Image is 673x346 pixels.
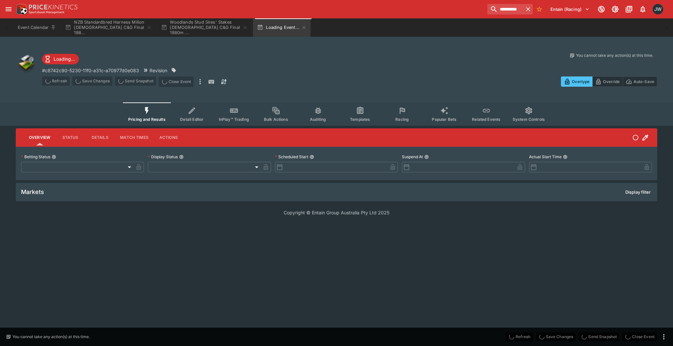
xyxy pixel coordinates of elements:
[21,154,50,160] p: Betting Status
[16,53,37,74] img: other.png
[196,76,204,87] button: more
[603,78,620,85] p: Override
[561,76,657,87] div: Start From
[350,117,370,122] span: Templates
[42,67,139,74] p: Copy To Clipboard
[29,11,64,14] img: Sportsbook Management
[115,130,154,145] button: Match Times
[150,67,167,74] p: Revision
[264,117,288,122] span: Bulk Actions
[85,130,115,145] button: Details
[395,117,409,122] span: Racing
[148,154,178,160] p: Display Status
[623,3,635,15] button: Documentation
[563,155,568,159] button: Actual Start Time
[52,155,56,159] button: Betting Status
[432,117,456,122] span: Popular Bets
[14,18,60,37] button: Event Calendar
[402,154,423,160] p: Suspend At
[21,188,44,196] h5: Markets
[61,18,156,37] button: NZB Standardbred Harness Milion [DEMOGRAPHIC_DATA] C&G Final 198...
[310,117,326,122] span: Auditing
[472,117,500,122] span: Related Events
[621,187,655,197] button: Display filter
[179,155,184,159] button: Display Status
[3,3,14,15] button: open drawer
[595,3,607,15] button: Connected to PK
[592,76,623,87] button: Override
[219,117,249,122] span: InPlay™ Trading
[487,4,523,14] input: search
[651,2,665,16] button: Jayden Wyke
[576,53,653,58] p: You cannot take any action(s) at this time.
[546,4,593,14] button: Select Tenant
[123,102,550,126] div: Event type filters
[623,76,657,87] button: Auto-Save
[310,155,314,159] button: Scheduled Start
[154,130,183,145] button: Actions
[513,117,545,122] span: System Controls
[29,5,78,10] img: PriceKinetics
[529,154,562,160] p: Actual Start Time
[253,18,311,37] button: Loading Event...
[128,117,166,122] span: Pricing and Results
[572,78,590,85] p: Overtype
[534,4,545,14] button: No Bookmarks
[424,155,429,159] button: Suspend At
[157,18,252,37] button: Woodlands Stud Sires' Stakes [DEMOGRAPHIC_DATA] C&G Final 1980m ...
[14,3,28,16] img: PriceKinetics Logo
[609,3,621,15] button: Toggle light/dark mode
[275,154,308,160] p: Scheduled Start
[653,4,663,14] div: Jayden Wyke
[12,334,90,340] p: You cannot take any action(s) at this time.
[634,78,654,85] p: Auto-Save
[561,76,592,87] button: Overtype
[24,130,56,145] button: Overview
[660,333,668,341] button: more
[54,55,75,62] p: Loading...
[637,3,649,15] button: Notifications
[180,117,203,122] span: Detail Editor
[56,130,85,145] button: Status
